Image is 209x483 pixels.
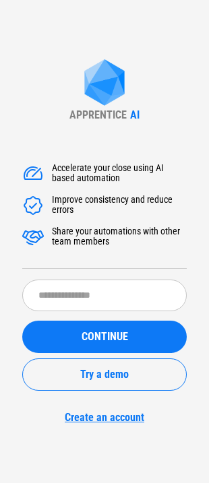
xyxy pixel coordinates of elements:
button: CONTINUE [22,321,187,353]
img: Accelerate [22,163,44,185]
img: Accelerate [22,195,44,216]
a: Create an account [22,411,187,424]
div: Share your automations with other team members [52,226,187,248]
div: Improve consistency and reduce errors [52,195,187,216]
div: Accelerate your close using AI based automation [52,163,187,185]
button: Try a demo [22,358,187,391]
span: CONTINUE [82,331,128,342]
div: AI [130,108,140,121]
img: Apprentice AI [78,59,131,108]
span: Try a demo [80,369,129,380]
img: Accelerate [22,226,44,248]
div: APPRENTICE [69,108,127,121]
